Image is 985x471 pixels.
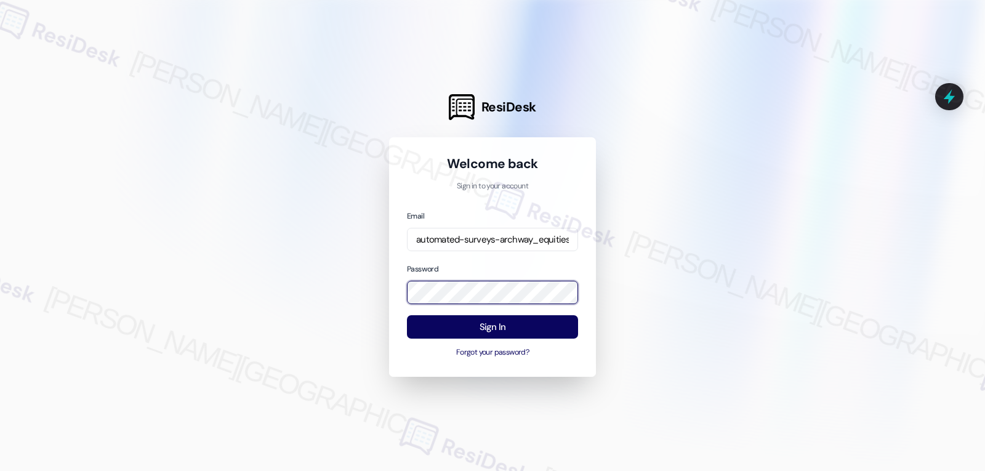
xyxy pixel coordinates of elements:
input: name@example.com [407,228,578,252]
label: Email [407,211,424,221]
label: Password [407,264,438,274]
button: Forgot your password? [407,347,578,358]
img: ResiDesk Logo [449,94,475,120]
button: Sign In [407,315,578,339]
p: Sign in to your account [407,181,578,192]
span: ResiDesk [481,99,536,116]
h1: Welcome back [407,155,578,172]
